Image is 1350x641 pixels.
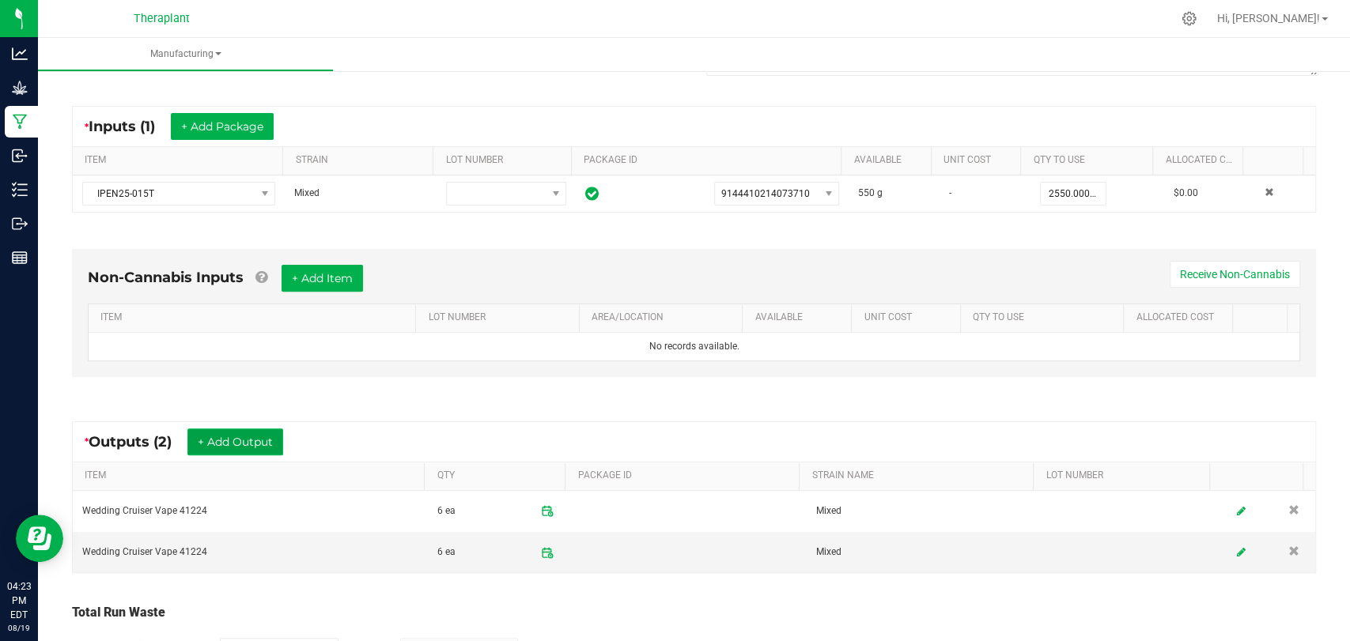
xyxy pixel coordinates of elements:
[1046,469,1204,482] a: LOT NUMBERSortable
[877,187,883,198] span: g
[577,469,793,482] a: PACKAGE IDSortable
[1255,154,1296,167] a: Sortable
[1170,261,1300,288] button: Receive Non-Cannabis
[12,216,28,232] inline-svg: Outbound
[282,265,363,292] button: + Add Item
[1179,11,1199,26] div: Manage settings
[943,154,1015,167] a: Unit CostSortable
[38,47,333,61] span: Manufacturing
[812,469,1028,482] a: STRAIN NAMESortable
[100,311,410,324] a: ITEMSortable
[83,183,255,205] span: IPEN25-015T
[1245,311,1280,324] a: Sortable
[12,182,28,198] inline-svg: Inventory
[755,311,845,324] a: AVAILABLESortable
[16,515,63,562] iframe: Resource center
[134,12,190,25] span: Theraplant
[1173,187,1197,198] span: $0.00
[721,188,810,199] span: 9144410214073710
[1136,311,1227,324] a: Allocated CostSortable
[255,269,267,286] a: Add Non-Cannabis items that were also consumed in the run (e.g. gloves and packaging); Also add N...
[1217,12,1320,25] span: Hi, [PERSON_NAME]!
[446,154,565,167] a: LOT NUMBERSortable
[82,182,275,205] span: NO DATA FOUND
[38,38,333,71] a: Manufacturing
[7,579,31,622] p: 04:23 PM EDT
[88,269,244,286] span: Non-Cannabis Inputs
[949,187,951,198] span: -
[73,532,428,572] td: Wedding Cruiser Vape 41224
[864,311,954,324] a: Unit CostSortable
[12,114,28,130] inline-svg: Manufacturing
[1222,469,1297,482] a: Sortable
[585,184,599,203] span: In Sync
[12,250,28,266] inline-svg: Reports
[89,433,187,451] span: Outputs (2)
[853,154,925,167] a: AVAILABLESortable
[12,80,28,96] inline-svg: Grow
[858,187,875,198] span: 550
[294,187,320,198] span: Mixed
[437,498,456,523] span: 6 ea
[85,154,277,167] a: ITEMSortable
[89,118,171,135] span: Inputs (1)
[807,491,1043,532] td: Mixed
[12,46,28,62] inline-svg: Analytics
[72,603,1316,622] div: Total Run Waste
[7,622,31,634] p: 08/19
[1034,154,1147,167] a: QTY TO USESortable
[12,148,28,164] inline-svg: Inbound
[807,532,1043,572] td: Mixed
[592,311,736,324] a: AREA/LOCATIONSortable
[429,311,573,324] a: LOT NUMBERSortable
[437,540,456,565] span: 6 ea
[973,311,1117,324] a: QTY TO USESortable
[296,154,427,167] a: STRAINSortable
[73,491,428,532] td: Wedding Cruiser Vape 41224
[1166,154,1237,167] a: Allocated CostSortable
[437,469,559,482] a: QTYSortable
[171,113,274,140] button: + Add Package
[187,428,283,455] button: + Add Output
[85,469,418,482] a: ITEMSortable
[89,333,1299,360] td: No records available.
[584,154,835,167] a: PACKAGE IDSortable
